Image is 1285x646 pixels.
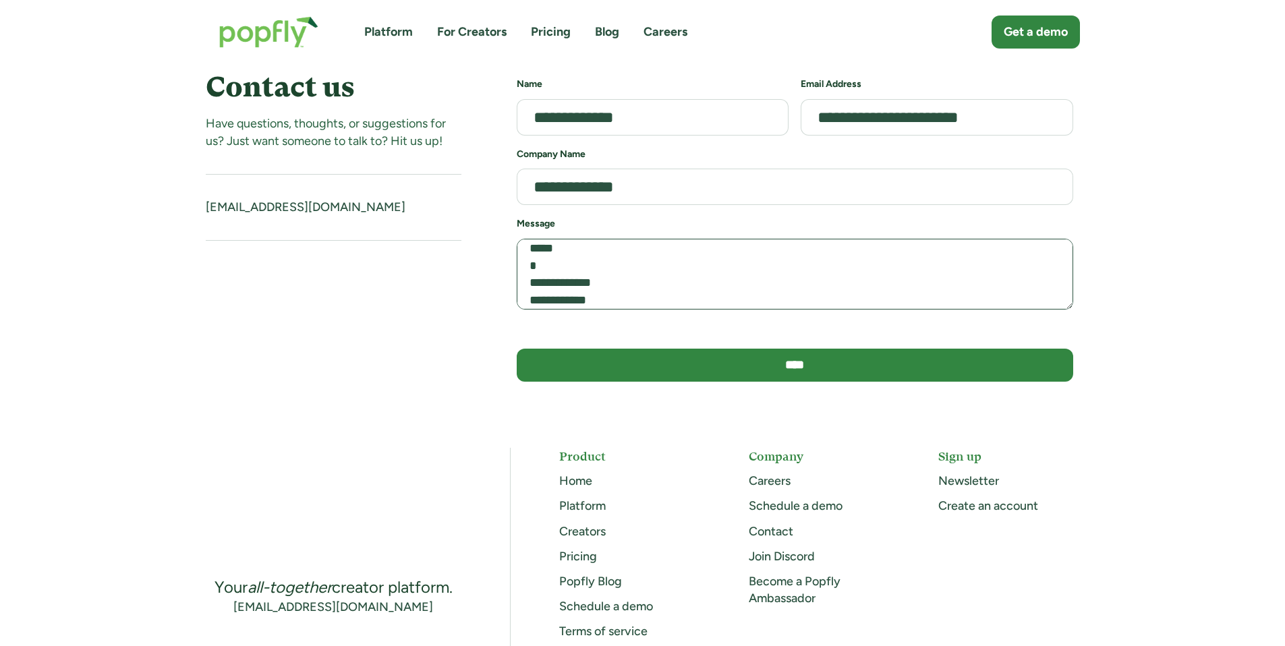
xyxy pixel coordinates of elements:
[749,473,791,488] a: Careers
[749,448,890,465] h5: Company
[595,24,619,40] a: Blog
[206,3,332,61] a: home
[531,24,571,40] a: Pricing
[559,524,606,539] a: Creators
[206,115,461,149] div: Have questions, thoughts, or suggestions for us? Just want someone to talk to? Hit us up!
[517,148,1073,161] h6: Company Name
[559,498,606,513] a: Platform
[215,577,453,598] div: Your creator platform.
[644,24,687,40] a: Careers
[559,574,622,589] a: Popfly Blog
[559,549,597,564] a: Pricing
[206,71,461,103] h4: Contact us
[559,448,700,465] h5: Product
[559,624,648,639] a: Terms of service
[559,599,653,614] a: Schedule a demo
[517,217,1073,231] h6: Message
[517,78,1073,394] form: Contact us
[233,599,433,616] a: [EMAIL_ADDRESS][DOMAIN_NAME]
[992,16,1080,49] a: Get a demo
[938,448,1079,465] h5: Sign up
[1004,24,1068,40] div: Get a demo
[749,524,793,539] a: Contact
[801,78,1073,91] h6: Email Address
[437,24,507,40] a: For Creators
[938,473,999,488] a: Newsletter
[938,498,1038,513] a: Create an account
[559,473,592,488] a: Home
[749,549,815,564] a: Join Discord
[206,200,405,214] a: [EMAIL_ADDRESS][DOMAIN_NAME]
[364,24,413,40] a: Platform
[248,577,332,597] em: all-together
[749,498,843,513] a: Schedule a demo
[517,78,789,91] h6: Name
[749,574,840,606] a: Become a Popfly Ambassador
